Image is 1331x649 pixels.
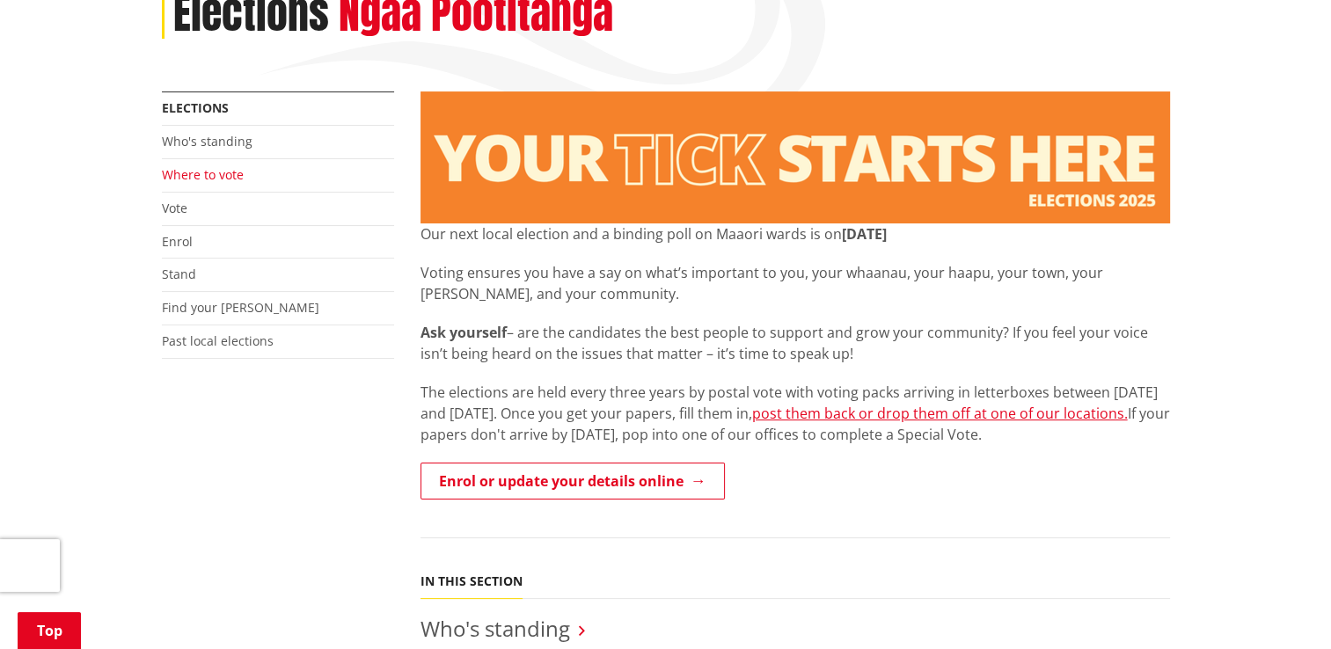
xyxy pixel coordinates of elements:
[162,233,193,250] a: Enrol
[1250,575,1313,638] iframe: Messenger Launcher
[421,223,1170,244] p: Our next local election and a binding poll on Maaori wards is on
[162,332,274,349] a: Past local elections
[421,614,570,643] a: Who's standing
[18,612,81,649] a: Top
[162,133,252,149] a: Who's standing
[162,266,196,282] a: Stand
[421,382,1170,445] p: The elections are held every three years by postal vote with voting packs arriving in letterboxes...
[421,91,1170,223] img: Elections - Website banner
[421,322,1170,364] p: – are the candidates the best people to support and grow your community? If you feel your voice i...
[752,404,1128,423] a: post them back or drop them off at one of our locations.
[421,463,725,500] a: Enrol or update your details online
[162,166,244,183] a: Where to vote
[842,224,887,244] strong: [DATE]
[421,574,523,589] h5: In this section
[162,99,229,116] a: Elections
[162,299,319,316] a: Find your [PERSON_NAME]
[421,262,1170,304] p: Voting ensures you have a say on what’s important to you, your whaanau, your haapu, your town, yo...
[162,200,187,216] a: Vote
[421,323,507,342] strong: Ask yourself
